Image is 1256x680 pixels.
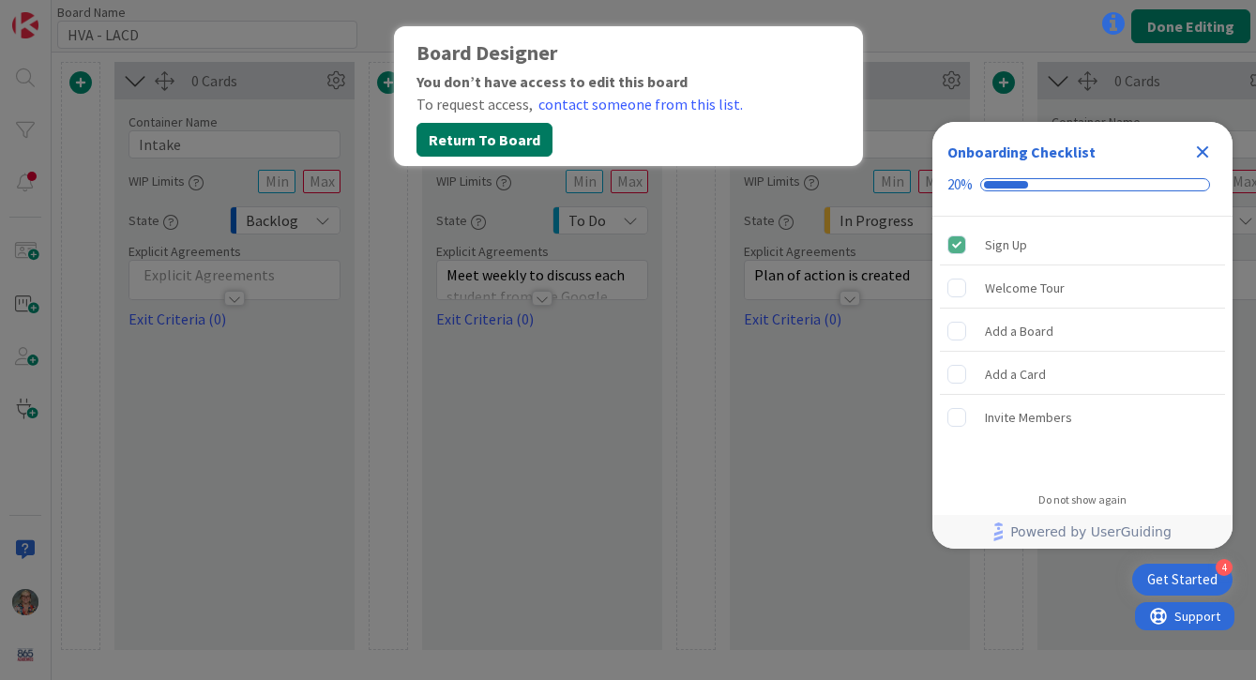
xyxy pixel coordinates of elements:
[416,93,840,115] div: To request access,
[947,176,973,193] div: 20%
[985,363,1046,385] div: Add a Card
[932,515,1233,549] div: Footer
[932,217,1233,480] div: Checklist items
[1147,570,1218,589] div: Get Started
[940,224,1225,265] div: Sign Up is complete.
[1216,559,1233,576] div: 4
[985,234,1027,256] div: Sign Up
[538,93,743,115] a: contact someone from this list.
[985,320,1053,342] div: Add a Board
[1038,492,1127,507] div: Do not show again
[416,123,552,157] button: Return To Board
[940,267,1225,309] div: Welcome Tour is incomplete.
[947,141,1096,163] div: Onboarding Checklist
[416,41,840,65] div: Board Designer
[985,277,1065,299] div: Welcome Tour
[932,122,1233,549] div: Checklist Container
[940,310,1225,352] div: Add a Board is incomplete.
[942,515,1223,549] a: Powered by UserGuiding
[947,176,1218,193] div: Checklist progress: 20%
[1132,564,1233,596] div: Open Get Started checklist, remaining modules: 4
[1188,137,1218,167] div: Close Checklist
[940,354,1225,395] div: Add a Card is incomplete.
[416,72,688,91] b: You don’t have access to edit this board
[1010,521,1172,543] span: Powered by UserGuiding
[985,406,1072,429] div: Invite Members
[39,3,85,25] span: Support
[940,397,1225,438] div: Invite Members is incomplete.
